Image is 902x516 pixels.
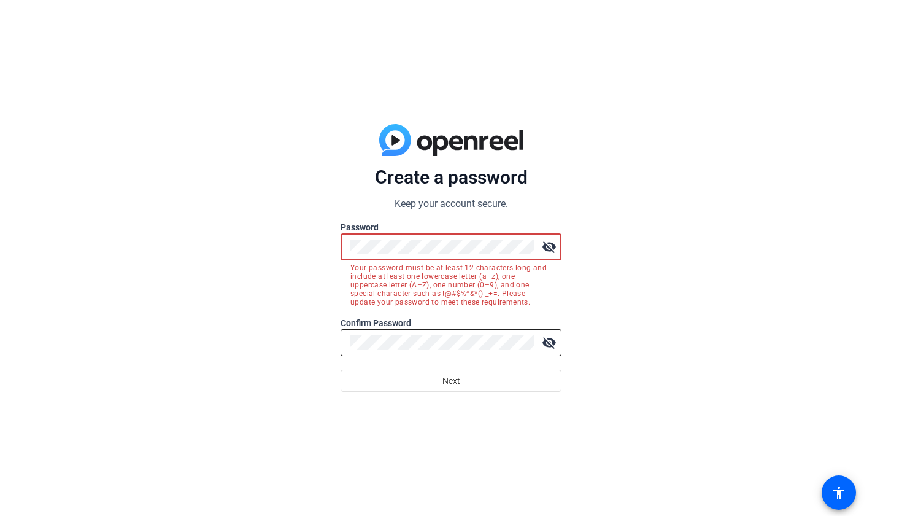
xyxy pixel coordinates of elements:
p: Create a password [341,166,561,189]
label: Confirm Password [341,317,561,329]
label: Password [341,221,561,233]
mat-error: Your password must be at least 12 characters long and include at least one lowercase letter (a–z)... [350,260,552,307]
mat-icon: visibility_off [537,235,561,259]
p: Keep your account secure. [341,197,561,211]
mat-icon: accessibility [831,485,846,500]
button: Next [341,370,561,392]
mat-icon: visibility_off [537,330,561,355]
img: blue-gradient.svg [379,124,523,156]
span: Next [442,369,460,393]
